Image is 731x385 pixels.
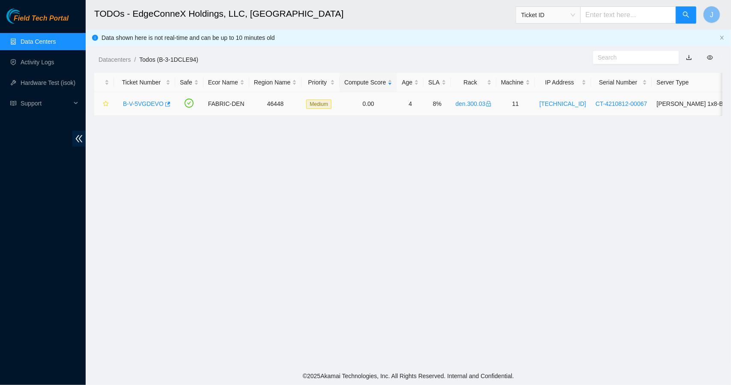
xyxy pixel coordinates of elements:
[719,35,725,41] button: close
[249,92,302,116] td: 46448
[456,100,492,107] a: den.300.03lock
[21,95,71,112] span: Support
[21,38,56,45] a: Data Centers
[424,92,451,116] td: 8%
[6,15,69,27] a: Akamai TechnologiesField Tech Portal
[496,92,535,116] td: 11
[680,51,698,64] button: download
[710,9,713,20] span: J
[103,101,109,108] span: star
[21,79,75,86] a: Hardware Test (isok)
[203,92,249,116] td: FABRIC-DEN
[521,9,575,21] span: Ticket ID
[540,100,586,107] a: [TECHNICAL_ID]
[134,56,136,63] span: /
[185,99,194,108] span: check-circle
[580,6,676,24] input: Enter text here...
[98,56,131,63] a: Datacenters
[707,54,713,60] span: eye
[598,53,667,62] input: Search
[340,92,397,116] td: 0.00
[6,9,43,24] img: Akamai Technologies
[14,15,69,23] span: Field Tech Portal
[486,101,492,107] span: lock
[719,35,725,40] span: close
[72,131,86,147] span: double-left
[397,92,424,116] td: 4
[99,97,109,111] button: star
[10,100,16,106] span: read
[596,100,647,107] a: CT-4210812-00067
[703,6,720,23] button: J
[21,59,54,66] a: Activity Logs
[686,54,692,61] a: download
[683,11,689,19] span: search
[676,6,696,24] button: search
[86,367,731,385] footer: © 2025 Akamai Technologies, Inc. All Rights Reserved. Internal and Confidential.
[123,100,164,107] a: B-V-5VGDEVO
[139,56,198,63] a: Todos (B-3-1DCLE94)
[306,99,331,109] span: Medium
